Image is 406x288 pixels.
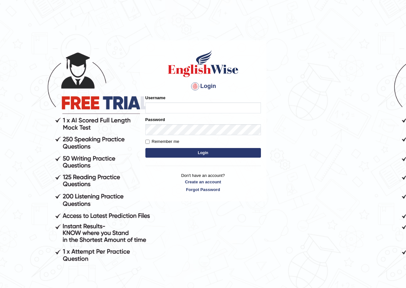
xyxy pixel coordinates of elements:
[145,95,166,101] label: Username
[145,187,261,193] a: Forgot Password
[145,138,179,145] label: Remember me
[145,117,165,123] label: Password
[145,148,261,158] button: Login
[145,179,261,185] a: Create an account
[145,172,261,192] p: Don't have an account?
[145,140,150,144] input: Remember me
[145,81,261,92] h4: Login
[167,49,240,78] img: Logo of English Wise sign in for intelligent practice with AI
